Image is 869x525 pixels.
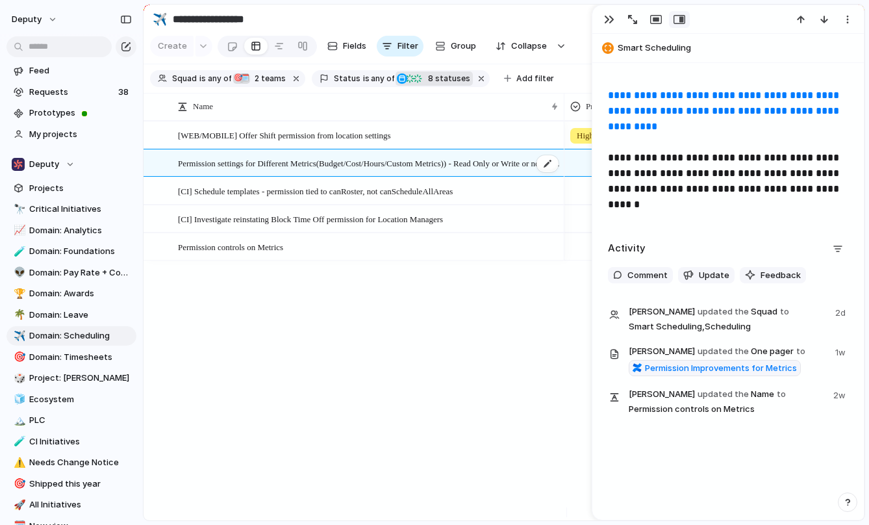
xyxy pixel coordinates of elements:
div: ✈️Domain: Scheduling [6,326,136,346]
span: 8 [424,73,435,83]
div: 🧪 [14,244,23,259]
a: ⚠️Needs Change Notice [6,453,136,472]
button: 🧪 [12,435,25,448]
a: 🎯Domain: Timesheets [6,348,136,367]
span: [CI] Schedule templates - permission tied to canRoster, not canScheduleAllAreas [178,183,453,198]
button: isany of [360,71,397,86]
span: 38 [118,86,131,99]
span: Filter [397,40,418,53]
button: 🌴 [12,309,25,322]
span: Update [699,269,729,282]
a: 🚀All Initiatives [6,495,136,515]
button: 🎯 [12,351,25,364]
button: Deputy [6,155,136,174]
a: Prototypes [6,103,136,123]
a: 🏆Domain: Awards [6,284,136,303]
button: 🧊 [12,393,25,406]
span: Ecosystem [29,393,132,406]
a: Feed [6,61,136,81]
button: 🎯 [12,478,25,491]
button: 🚀 [12,498,25,511]
span: is [363,73,370,84]
div: 🔭 [14,202,23,217]
span: Permission Improvements for Metrics [645,362,797,375]
div: ⚠️ [14,455,23,470]
span: Name Permission controls on Metrics [629,387,825,416]
div: 🧊 [14,392,23,407]
span: Comment [627,269,668,282]
a: 🎯Shipped this year [6,474,136,494]
div: 🎯 [233,73,244,84]
span: Add filter [516,73,554,84]
div: ✈️ [153,10,167,28]
button: ✈️ [12,329,25,342]
span: All Initiatives [29,498,132,511]
span: Requests [29,86,114,99]
button: 🏔️ [12,414,25,427]
button: deputy [6,9,64,30]
div: 🏔️PLC [6,411,136,430]
div: 🎲 [14,371,23,386]
span: 2w [833,387,848,402]
span: any of [206,73,231,84]
button: Update [678,267,735,284]
button: Smart Scheduling [598,38,858,58]
h2: Activity [608,241,646,256]
a: My projects [6,125,136,144]
button: 🔭 [12,203,25,216]
div: 🌴Domain: Leave [6,305,136,325]
a: Requests38 [6,83,136,102]
span: to [780,305,789,318]
span: Domain: Foundations [29,245,132,258]
span: [PERSON_NAME] [629,305,695,318]
a: 📈Domain: Analytics [6,221,136,240]
span: Domain: Pay Rate + Compliance [29,266,132,279]
div: 🧪CI Initiatives [6,432,136,452]
span: to [777,388,786,401]
span: is [199,73,206,84]
span: Shipped this year [29,478,132,491]
span: Domain: Analytics [29,224,132,237]
span: One pager [629,344,827,377]
span: statuses [424,73,470,84]
button: 🧪 [12,245,25,258]
span: any of [370,73,395,84]
div: 🗓️ [240,73,250,84]
span: Squad [629,304,827,333]
span: High [577,129,594,142]
span: Domain: Scheduling [29,329,132,342]
button: 🎯🗓️2 teams [233,71,288,86]
button: Comment [608,267,673,284]
button: ⚠️ [12,456,25,469]
span: teams [251,73,286,84]
div: 🏔️ [14,413,23,428]
span: Prototypes [29,107,132,120]
span: Status [334,73,360,84]
span: Permission controls on Metrics [178,239,283,254]
span: Squad [172,73,197,84]
span: Project: [PERSON_NAME] [29,372,132,385]
div: 👽 [14,265,23,280]
a: Permission Improvements for Metrics [629,360,801,377]
span: Projects [29,182,132,195]
div: ✈️ [14,329,23,344]
a: 🧊Ecosystem [6,390,136,409]
span: deputy [12,13,42,26]
div: 📈 [14,223,23,238]
div: 🔭Critical Initiatives [6,199,136,219]
span: updated the [698,305,749,318]
span: [PERSON_NAME] [629,345,695,358]
span: Collapse [511,40,547,53]
button: 🏆 [12,287,25,300]
span: Name [193,100,213,113]
button: Feedback [740,267,806,284]
button: Add filter [496,70,562,88]
span: 2 [251,73,261,83]
div: 🎲Project: [PERSON_NAME] [6,368,136,388]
